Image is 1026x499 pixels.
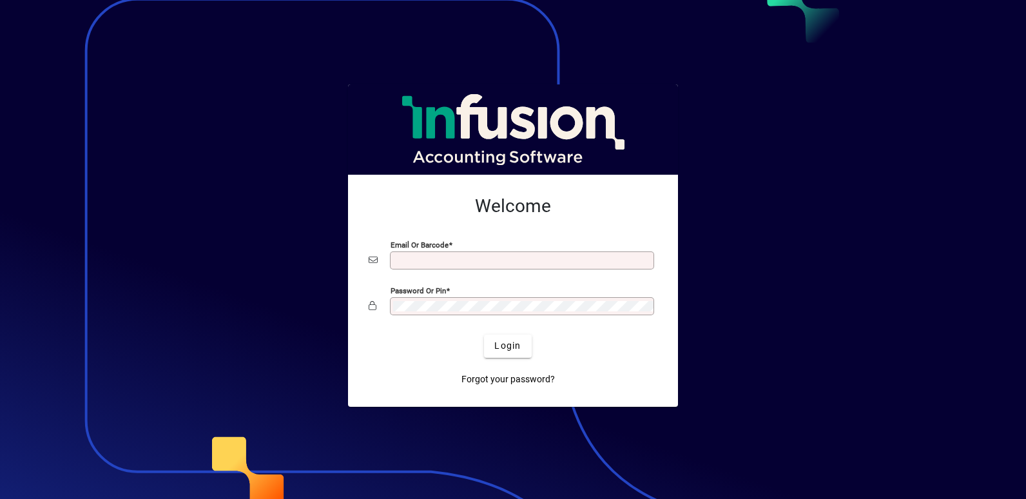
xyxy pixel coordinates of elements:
span: Forgot your password? [461,373,555,386]
mat-label: Email or Barcode [391,240,449,249]
span: Login [494,339,521,353]
h2: Welcome [369,195,657,217]
mat-label: Password or Pin [391,286,446,295]
a: Forgot your password? [456,368,560,391]
button: Login [484,335,531,358]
